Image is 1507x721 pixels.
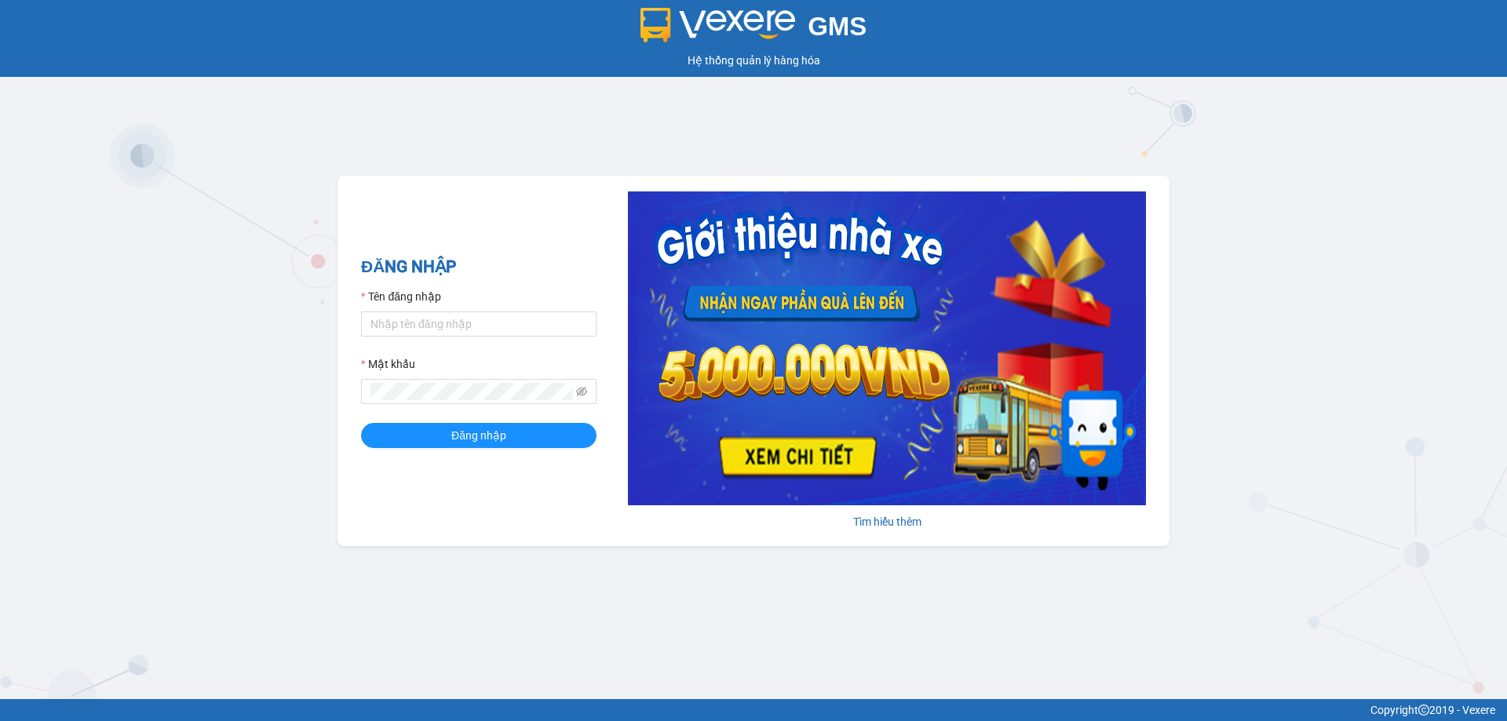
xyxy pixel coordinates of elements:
input: Mật khẩu [370,383,573,400]
a: GMS [640,24,867,36]
span: copyright [1418,705,1429,716]
h2: ĐĂNG NHẬP [361,254,597,280]
input: Tên đăng nhập [361,311,597,337]
span: Đăng nhập [451,427,506,444]
span: eye-invisible [576,386,587,397]
label: Tên đăng nhập [361,288,441,305]
span: GMS [808,12,867,41]
div: Tìm hiểu thêm [628,513,1146,530]
button: Đăng nhập [361,423,597,448]
div: Copyright 2019 - Vexere [12,701,1495,719]
img: banner-0 [628,191,1146,505]
div: Hệ thống quản lý hàng hóa [4,52,1503,69]
img: logo 2 [640,8,796,42]
label: Mật khẩu [361,355,415,373]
